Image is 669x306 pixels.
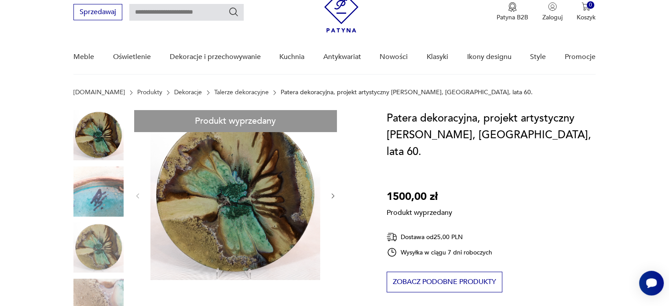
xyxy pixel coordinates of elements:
div: Wysyłka w ciągu 7 dni roboczych [387,247,492,258]
p: Patyna B2B [497,13,528,22]
a: Ikona medaluPatyna B2B [497,2,528,22]
a: Kuchnia [279,40,304,74]
img: Ikonka użytkownika [548,2,557,11]
button: Patyna B2B [497,2,528,22]
a: Produkty [137,89,162,96]
button: Zobacz podobne produkty [387,272,502,292]
img: Ikona dostawy [387,232,397,243]
button: 0Koszyk [577,2,596,22]
a: Talerze dekoracyjne [214,89,269,96]
a: Meble [73,40,94,74]
img: Ikona medalu [508,2,517,12]
button: Zaloguj [542,2,563,22]
div: 0 [587,1,594,9]
a: Nowości [380,40,408,74]
a: Sprzedawaj [73,10,122,16]
a: Antykwariat [323,40,361,74]
a: Klasyki [427,40,448,74]
div: Dostawa od 25,00 PLN [387,232,492,243]
a: Style [530,40,546,74]
a: Ikony designu [467,40,511,74]
a: Dekoracje [174,89,202,96]
p: Zaloguj [542,13,563,22]
button: Szukaj [228,7,239,17]
button: Sprzedawaj [73,4,122,20]
a: Dekoracje i przechowywanie [169,40,260,74]
p: Patera dekoracyjna, projekt artystyczny [PERSON_NAME], [GEOGRAPHIC_DATA], lata 60. [281,89,533,96]
p: Koszyk [577,13,596,22]
p: Produkt wyprzedany [387,205,452,218]
a: Promocje [565,40,596,74]
a: Oświetlenie [113,40,151,74]
iframe: Smartsupp widget button [639,271,664,295]
img: Ikona koszyka [581,2,590,11]
h1: Patera dekoracyjna, projekt artystyczny [PERSON_NAME], [GEOGRAPHIC_DATA], lata 60. [387,110,596,160]
a: [DOMAIN_NAME] [73,89,125,96]
p: 1500,00 zł [387,188,452,205]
